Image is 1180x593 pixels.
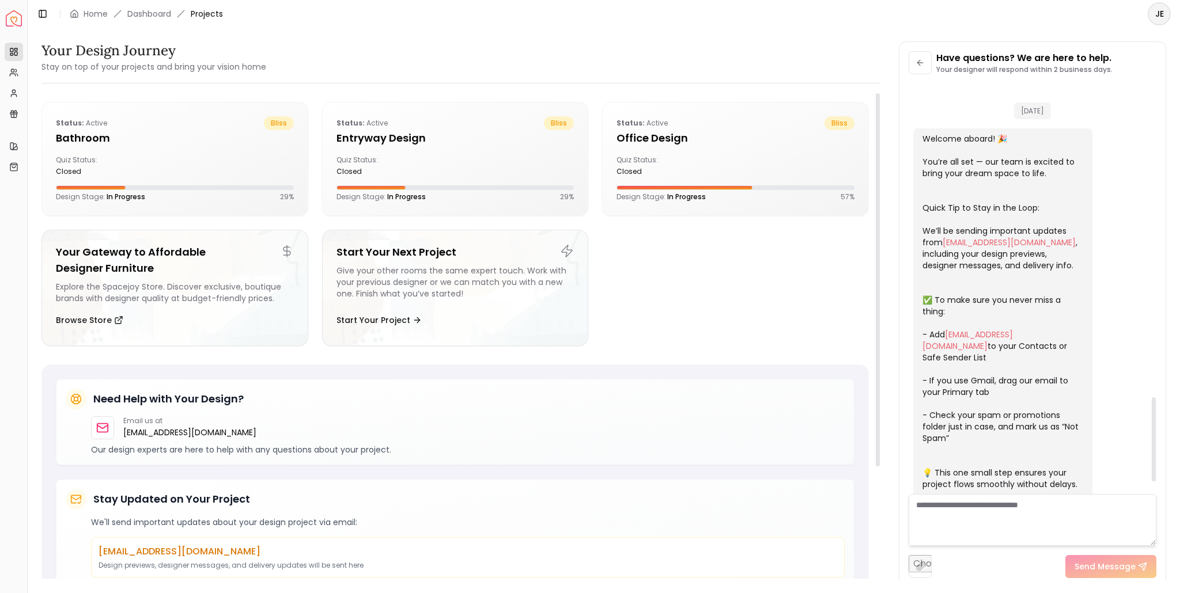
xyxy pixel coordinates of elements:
button: Browse Store [56,309,123,332]
p: active [336,116,388,130]
nav: breadcrumb [70,8,223,20]
div: Give your other rooms the same expert touch. Work with your previous designer or we can match you... [336,265,574,304]
h5: Office design [617,130,854,146]
span: Projects [191,8,223,20]
div: Quiz Status: [336,155,451,176]
a: Home [84,8,108,20]
div: Quiz Status: [56,155,170,176]
div: Quiz Status: [617,155,731,176]
p: [EMAIL_ADDRESS][DOMAIN_NAME] [99,545,837,558]
button: Start Your Project [336,309,422,332]
div: closed [336,167,451,176]
span: bliss [264,116,294,130]
p: active [617,116,668,130]
p: active [56,116,107,130]
h5: Stay Updated on Your Project [93,491,250,507]
span: In Progress [667,192,706,202]
a: [EMAIL_ADDRESS][DOMAIN_NAME] [123,425,256,439]
p: Design Stage: [56,192,145,202]
b: Status: [617,118,645,128]
div: Explore the Spacejoy Store. Discover exclusive, boutique brands with designer quality at budget-f... [56,281,294,304]
div: closed [617,167,731,176]
button: JE [1148,2,1171,25]
p: Design Stage: [336,192,426,202]
a: [EMAIL_ADDRESS][DOMAIN_NAME] [943,237,1076,248]
img: Spacejoy Logo [6,10,22,26]
p: Design Stage: [617,192,706,202]
p: Our design experts are here to help with any questions about your project. [91,444,845,455]
h5: Start Your Next Project [336,244,574,260]
p: Have questions? We are here to help. [936,51,1113,65]
p: 29 % [560,192,574,202]
p: Your designer will respond within 2 business days. [936,65,1113,74]
span: bliss [544,116,574,130]
b: Status: [56,118,84,128]
div: closed [56,167,170,176]
h5: entryway design [336,130,574,146]
h3: Your Design Journey [41,41,266,60]
a: Your Gateway to Affordable Designer FurnitureExplore the Spacejoy Store. Discover exclusive, bout... [41,230,308,346]
a: Dashboard [127,8,171,20]
h5: Need Help with Your Design? [93,391,244,407]
span: In Progress [107,192,145,202]
p: Email us at [123,416,256,425]
small: Stay on top of your projects and bring your vision home [41,61,266,73]
p: Design previews, designer messages, and delivery updates will be sent here [99,561,837,570]
h5: Bathroom [56,130,294,146]
span: bliss [825,116,854,130]
p: 57 % [841,192,854,202]
p: 29 % [280,192,294,202]
a: [EMAIL_ADDRESS][DOMAIN_NAME] [922,329,1013,352]
span: JE [1149,3,1170,24]
span: [DATE] [1014,102,1051,119]
a: Start Your Next ProjectGive your other rooms the same expert touch. Work with your previous desig... [322,230,589,346]
p: We'll send important updates about your design project via email: [91,516,845,528]
b: Status: [336,118,365,128]
a: Spacejoy [6,10,22,26]
h5: Your Gateway to Affordable Designer Furniture [56,244,294,276]
span: In Progress [387,192,426,202]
